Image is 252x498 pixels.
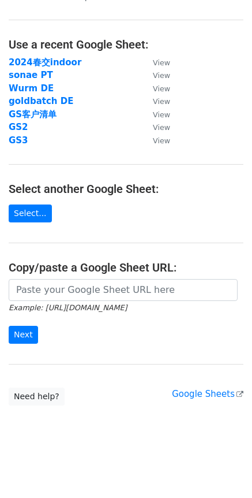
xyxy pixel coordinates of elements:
[9,326,38,344] input: Next
[141,109,170,120] a: View
[153,110,170,119] small: View
[9,279,238,301] input: Paste your Google Sheet URL here
[9,135,28,146] a: GS3
[141,57,170,68] a: View
[9,388,65,406] a: Need help?
[153,123,170,132] small: View
[153,71,170,80] small: View
[9,96,73,106] a: goldbatch DE
[9,70,53,80] a: sonae PT
[9,57,81,68] a: 2024春交indoor
[9,109,57,120] a: GS客户清单
[141,83,170,94] a: View
[172,389,243,399] a: Google Sheets
[9,83,54,94] a: Wurm DE
[9,261,243,274] h4: Copy/paste a Google Sheet URL:
[194,443,252,498] iframe: Chat Widget
[141,122,170,132] a: View
[194,443,252,498] div: 聊天小组件
[9,303,127,312] small: Example: [URL][DOMAIN_NAME]
[153,97,170,106] small: View
[141,135,170,146] a: View
[141,96,170,106] a: View
[9,38,243,51] h4: Use a recent Google Sheet:
[141,70,170,80] a: View
[9,182,243,196] h4: Select another Google Sheet:
[9,205,52,222] a: Select...
[9,122,28,132] a: GS2
[153,58,170,67] small: View
[153,136,170,145] small: View
[153,84,170,93] small: View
